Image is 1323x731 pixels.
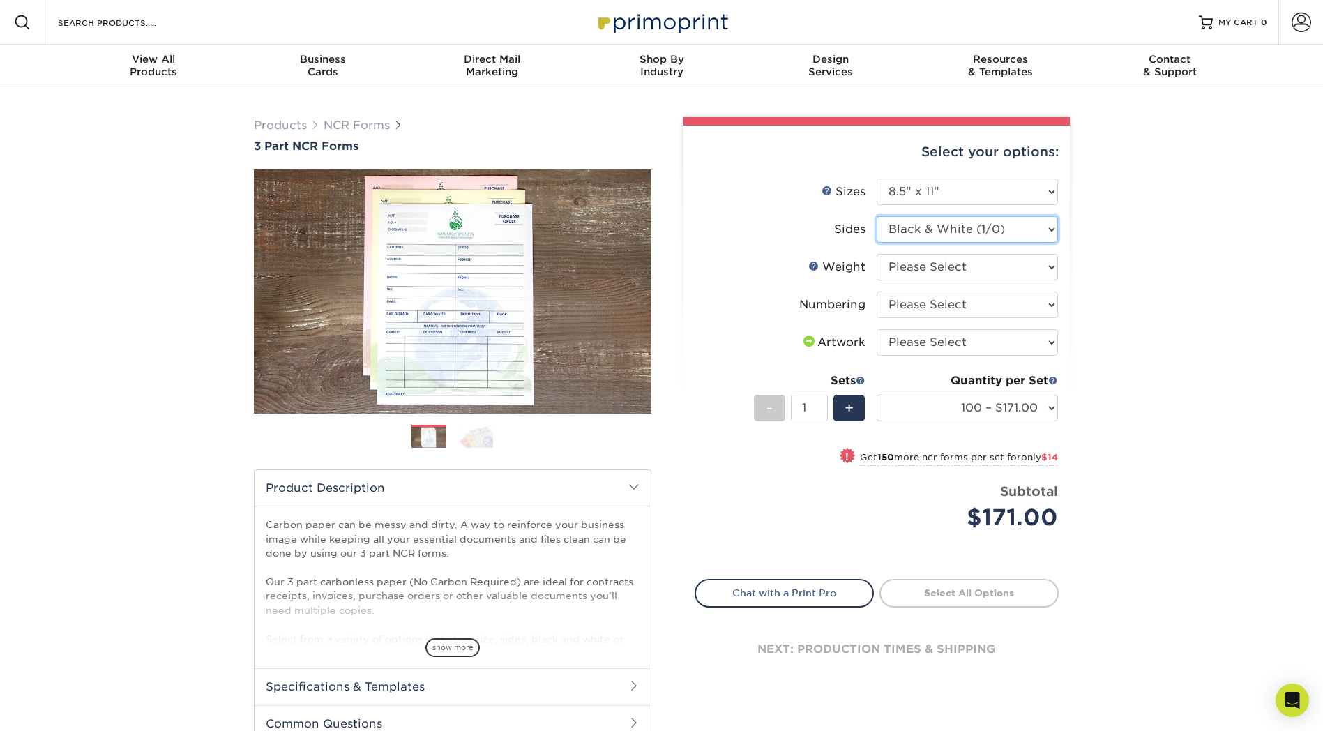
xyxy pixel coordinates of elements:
p: Carbon paper can be messy and dirty. A way to reinforce your business image while keeping all you... [266,518,640,688]
strong: Subtotal [1000,483,1058,499]
div: Cards [238,53,407,78]
span: Design [746,53,916,66]
span: ! [845,449,849,464]
a: BusinessCards [238,45,407,89]
a: Resources& Templates [916,45,1085,89]
div: Open Intercom Messenger [1276,684,1309,717]
span: Resources [916,53,1085,66]
div: Marketing [407,53,577,78]
span: 3 Part NCR Forms [254,140,358,153]
a: 3 Part NCR Forms [254,140,651,153]
div: Artwork [801,334,865,351]
a: Chat with a Print Pro [695,579,874,607]
a: Shop ByIndustry [577,45,746,89]
span: Contact [1085,53,1255,66]
div: & Templates [916,53,1085,78]
div: Weight [808,259,865,276]
div: $171.00 [887,501,1058,534]
span: - [766,398,773,419]
span: Direct Mail [407,53,577,66]
a: Direct MailMarketing [407,45,577,89]
h2: Product Description [255,470,651,506]
div: next: production times & shipping [695,608,1059,691]
small: Get more ncr forms per set for [860,452,1058,466]
img: NCR Forms 01 [411,425,446,450]
div: & Support [1085,53,1255,78]
div: Sides [834,221,865,238]
strong: 150 [877,452,894,462]
img: NCR Forms 02 [458,424,493,449]
div: Services [746,53,916,78]
div: Select your options: [695,126,1059,179]
div: Industry [577,53,746,78]
div: Sets [754,372,865,389]
span: $14 [1041,452,1058,462]
span: MY CART [1218,17,1258,29]
a: NCR Forms [324,119,390,132]
div: Products [69,53,239,78]
a: Products [254,119,307,132]
span: View All [69,53,239,66]
span: + [845,398,854,419]
h2: Specifications & Templates [255,668,651,704]
a: DesignServices [746,45,916,89]
div: Quantity per Set [877,372,1058,389]
a: Contact& Support [1085,45,1255,89]
span: 0 [1261,17,1267,27]
a: View AllProducts [69,45,239,89]
a: Select All Options [879,579,1059,607]
img: 3 Part NCR Forms 01 [254,154,651,429]
span: only [1021,452,1058,462]
img: Primoprint [592,7,732,37]
span: Business [238,53,407,66]
div: Sizes [822,183,865,200]
span: Shop By [577,53,746,66]
input: SEARCH PRODUCTS..... [56,14,192,31]
span: show more [425,638,480,657]
div: Numbering [799,296,865,313]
